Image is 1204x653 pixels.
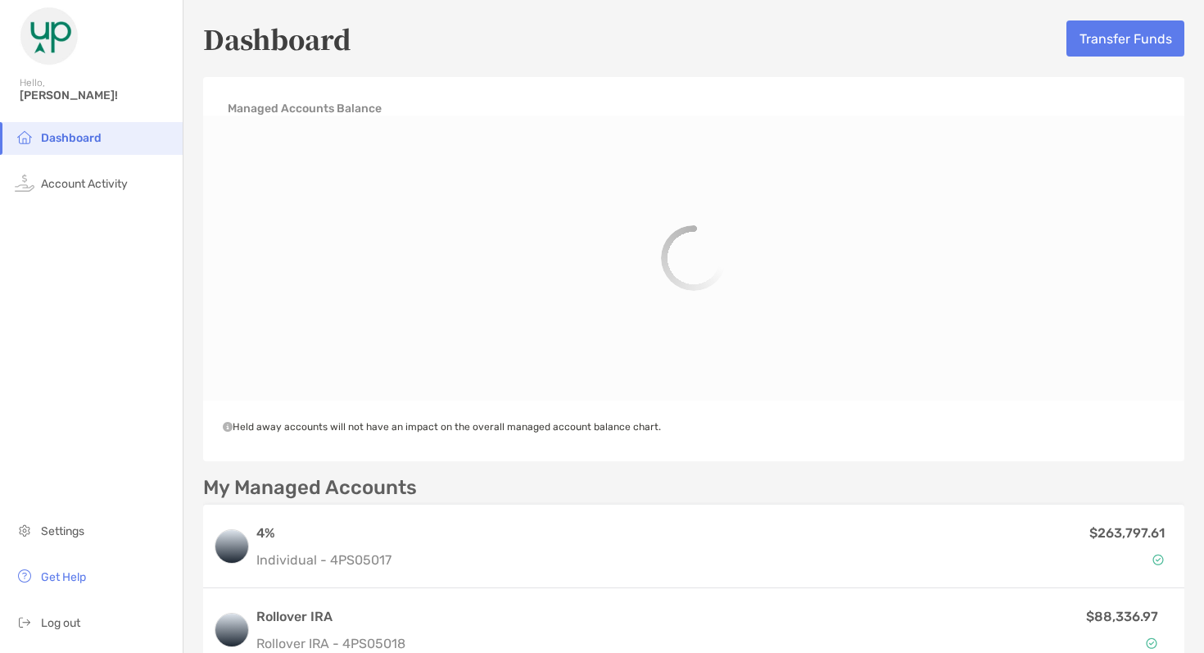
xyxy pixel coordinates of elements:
span: [PERSON_NAME]! [20,88,173,102]
img: logout icon [15,612,34,632]
span: Get Help [41,570,86,584]
p: $88,336.97 [1086,606,1158,627]
h3: Rollover IRA [256,607,850,627]
img: settings icon [15,520,34,540]
span: Dashboard [41,131,102,145]
span: Log out [41,616,80,630]
h4: Managed Accounts Balance [228,102,382,116]
img: household icon [15,127,34,147]
img: Account Status icon [1146,637,1157,649]
span: Held away accounts will not have an impact on the overall managed account balance chart. [223,421,661,433]
img: logo account [215,614,248,646]
button: Transfer Funds [1066,20,1184,57]
p: My Managed Accounts [203,478,417,498]
img: get-help icon [15,566,34,586]
img: logo account [215,530,248,563]
img: Account Status icon [1152,554,1164,565]
img: activity icon [15,173,34,193]
h5: Dashboard [203,20,351,57]
span: Settings [41,524,84,538]
img: Zoe Logo [20,7,79,66]
p: $263,797.61 [1089,523,1165,543]
span: Account Activity [41,177,128,191]
h3: 4% [256,524,392,543]
p: Individual - 4PS05017 [256,550,392,570]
